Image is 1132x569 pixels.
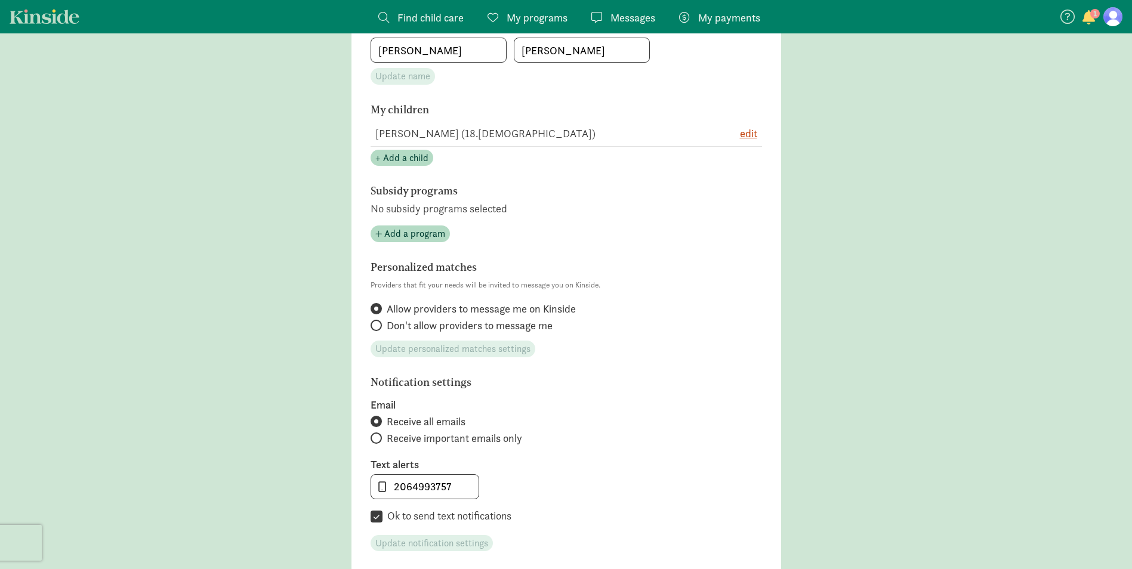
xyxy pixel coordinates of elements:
h6: My children [371,104,699,116]
span: Messages [610,10,655,26]
h6: Personalized matches [371,261,699,273]
button: 1 [1081,11,1097,26]
td: [PERSON_NAME] (18.[DEMOGRAPHIC_DATA]) [371,120,702,147]
p: No subsidy programs selected [371,202,762,216]
span: Receive all emails [387,415,465,429]
h6: Subsidy programs [371,185,699,197]
span: + Add a child [375,151,428,165]
p: Providers that fit your needs will be invited to message you on Kinside. [371,278,762,292]
button: Update personalized matches settings [371,341,535,357]
label: Ok to send text notifications [383,509,511,523]
input: 555-555-5555 [371,475,479,499]
span: My programs [507,10,567,26]
button: Update name [371,68,435,85]
span: Receive important emails only [387,431,522,446]
span: Update personalized matches settings [375,342,530,356]
button: edit [740,125,757,141]
input: Last name [514,38,649,62]
span: Update name [375,69,430,84]
a: Kinside [10,9,79,24]
span: Don't allow providers to message me [387,318,553,333]
input: First name [371,38,506,62]
span: Update notification settings [375,536,488,551]
span: Allow providers to message me on Kinside [387,302,576,316]
h6: Notification settings [371,376,699,388]
span: My payments [698,10,760,26]
span: 1 [1090,9,1100,18]
button: + Add a child [371,150,433,166]
label: Text alerts [371,457,762,472]
button: Update notification settings [371,535,493,552]
span: Find child care [397,10,464,26]
label: Email [371,398,762,412]
button: Add a program [371,225,450,242]
span: Add a program [384,227,445,241]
